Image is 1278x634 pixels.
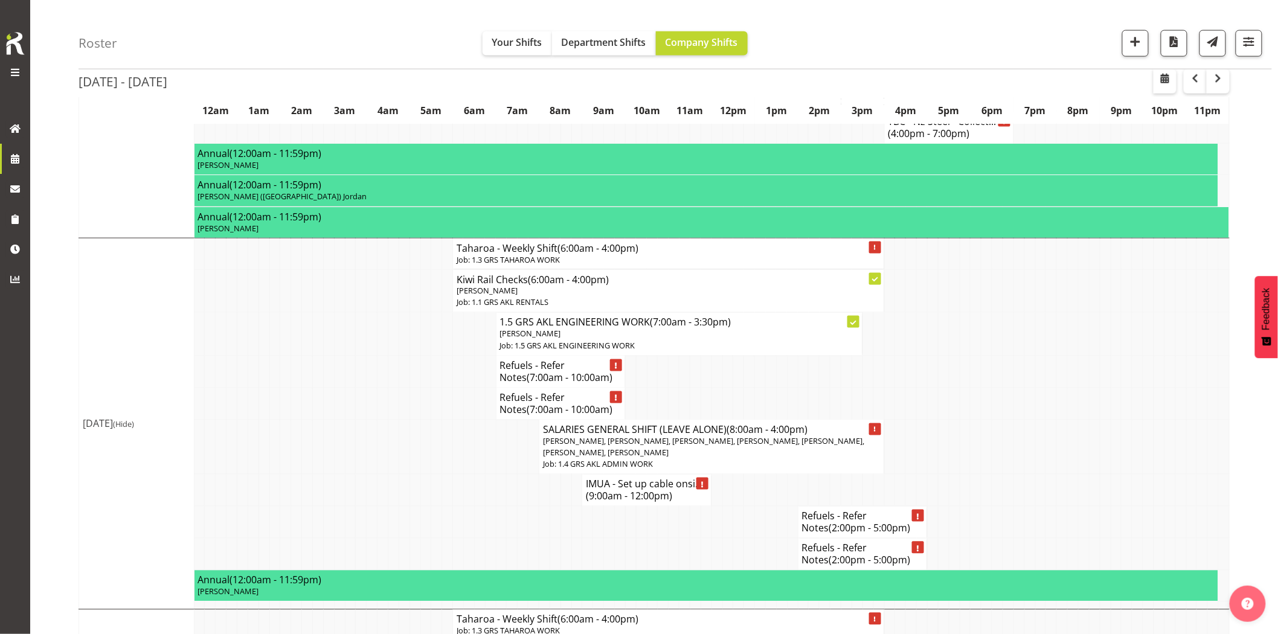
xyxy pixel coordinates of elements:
[194,97,237,124] th: 12am
[527,371,613,385] span: (7:00am - 10:00am)
[1161,30,1187,57] button: Download a PDF of the roster according to the set date range.
[367,97,409,124] th: 4am
[496,97,539,124] th: 7am
[198,191,367,202] span: [PERSON_NAME] ([GEOGRAPHIC_DATA]) Jordan
[453,97,496,124] th: 6am
[113,419,134,430] span: (Hide)
[1242,598,1254,610] img: help-xxl-2.png
[3,30,27,57] img: Rosterit icon logo
[543,424,881,436] h4: SALARIES GENERAL SHIFT (LEAVE ALONE)
[543,436,864,458] span: [PERSON_NAME], [PERSON_NAME], [PERSON_NAME], [PERSON_NAME], [PERSON_NAME], [PERSON_NAME], [PERSON...
[500,392,621,416] h4: Refuels - Refer Notes
[625,97,668,124] th: 10am
[1143,97,1186,124] th: 10pm
[323,97,366,124] th: 3am
[669,97,711,124] th: 11am
[557,242,638,255] span: (6:00am - 4:00pm)
[198,223,259,234] span: [PERSON_NAME]
[457,274,880,286] h4: Kiwi Rail Checks
[409,97,452,124] th: 5am
[457,297,880,309] p: Job: 1.1 GRS AKL RENTALS
[79,238,194,610] td: [DATE]
[802,510,923,534] h4: Refuels - Refer Notes
[539,97,582,124] th: 8am
[457,242,880,254] h4: Taharoa - Weekly Shift
[457,286,518,296] span: [PERSON_NAME]
[543,459,881,470] p: Job: 1.4 GRS AKL ADMIN WORK
[552,31,656,56] button: Department Shifts
[888,115,1010,139] h4: TBC - Nz Steel - Collect...
[198,159,259,170] span: [PERSON_NAME]
[237,97,280,124] th: 1am
[79,36,117,50] h4: Roster
[656,31,748,56] button: Company Shifts
[457,254,880,266] p: Job: 1.3 GRS TAHAROA WORK
[483,31,552,56] button: Your Shifts
[1154,69,1177,94] button: Select a specific date within the roster.
[1255,276,1278,358] button: Feedback - Show survey
[198,586,259,597] span: [PERSON_NAME]
[528,273,609,286] span: (6:00am - 4:00pm)
[230,574,322,587] span: (12:00am - 11:59pm)
[230,178,322,191] span: (12:00am - 11:59pm)
[457,613,880,626] h4: Taharoa - Weekly Shift
[727,423,808,437] span: (8:00am - 4:00pm)
[841,97,884,124] th: 3pm
[666,36,738,49] span: Company Shifts
[500,316,859,328] h4: 1.5 GRS AKL ENGINEERING WORK
[492,36,542,49] span: Your Shifts
[527,403,613,417] span: (7:00am - 10:00am)
[198,147,1215,159] h4: Annual
[586,490,672,503] span: (9:00am - 12:00pm)
[500,328,561,339] span: [PERSON_NAME]
[802,542,923,566] h4: Refuels - Refer Notes
[1261,288,1272,330] span: Feedback
[500,360,621,384] h4: Refuels - Refer Notes
[971,97,1013,124] th: 6pm
[829,554,911,567] span: (2:00pm - 5:00pm)
[198,179,1215,191] h4: Annual
[562,36,646,49] span: Department Shifts
[280,97,323,124] th: 2am
[927,97,970,124] th: 5pm
[198,211,1226,223] h4: Annual
[1186,97,1229,124] th: 11pm
[79,74,167,89] h2: [DATE] - [DATE]
[755,97,798,124] th: 1pm
[1199,30,1226,57] button: Send a list of all shifts for the selected filtered period to all rostered employees.
[1013,97,1056,124] th: 7pm
[500,341,859,352] p: Job: 1.5 GRS AKL ENGINEERING WORK
[1236,30,1262,57] button: Filter Shifts
[557,613,638,626] span: (6:00am - 4:00pm)
[230,147,322,160] span: (12:00am - 11:59pm)
[586,478,707,502] h4: IMUA - Set up cable onsi...
[230,210,322,223] span: (12:00am - 11:59pm)
[198,574,1215,586] h4: Annual
[582,97,625,124] th: 9am
[829,522,911,535] span: (2:00pm - 5:00pm)
[1057,97,1100,124] th: 8pm
[711,97,754,124] th: 12pm
[884,97,927,124] th: 4pm
[1100,97,1143,124] th: 9pm
[650,316,731,329] span: (7:00am - 3:30pm)
[798,97,841,124] th: 2pm
[888,127,970,140] span: (4:00pm - 7:00pm)
[1122,30,1149,57] button: Add a new shift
